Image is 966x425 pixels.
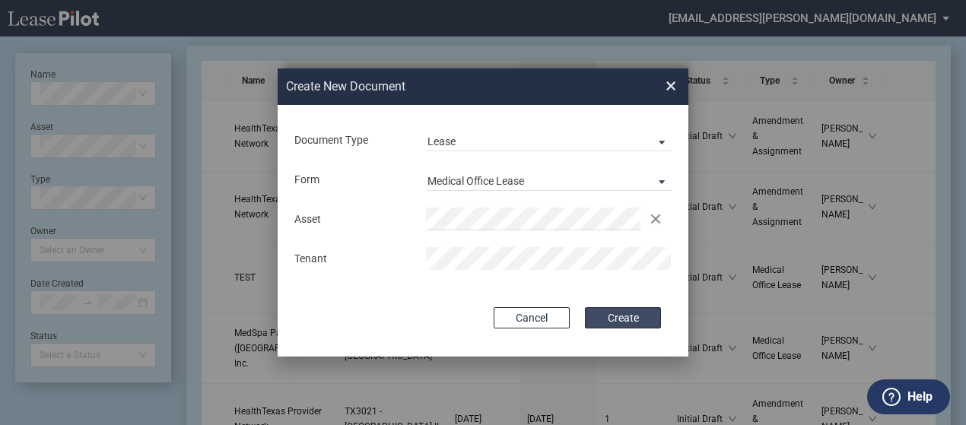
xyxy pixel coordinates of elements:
label: Help [907,387,933,407]
md-select: Document Type: Lease [426,128,672,151]
md-dialog: Create New ... [278,68,688,357]
div: Lease [427,135,456,147]
div: Document Type [286,133,418,148]
button: Cancel [494,307,570,328]
div: Asset [286,212,418,227]
div: Form [286,173,418,188]
div: Tenant [286,252,418,267]
h2: Create New Document [286,78,612,95]
md-select: Lease Form: Medical Office Lease [426,168,672,191]
div: Medical Office Lease [427,175,524,187]
span: × [666,74,676,98]
button: Create [585,307,661,328]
